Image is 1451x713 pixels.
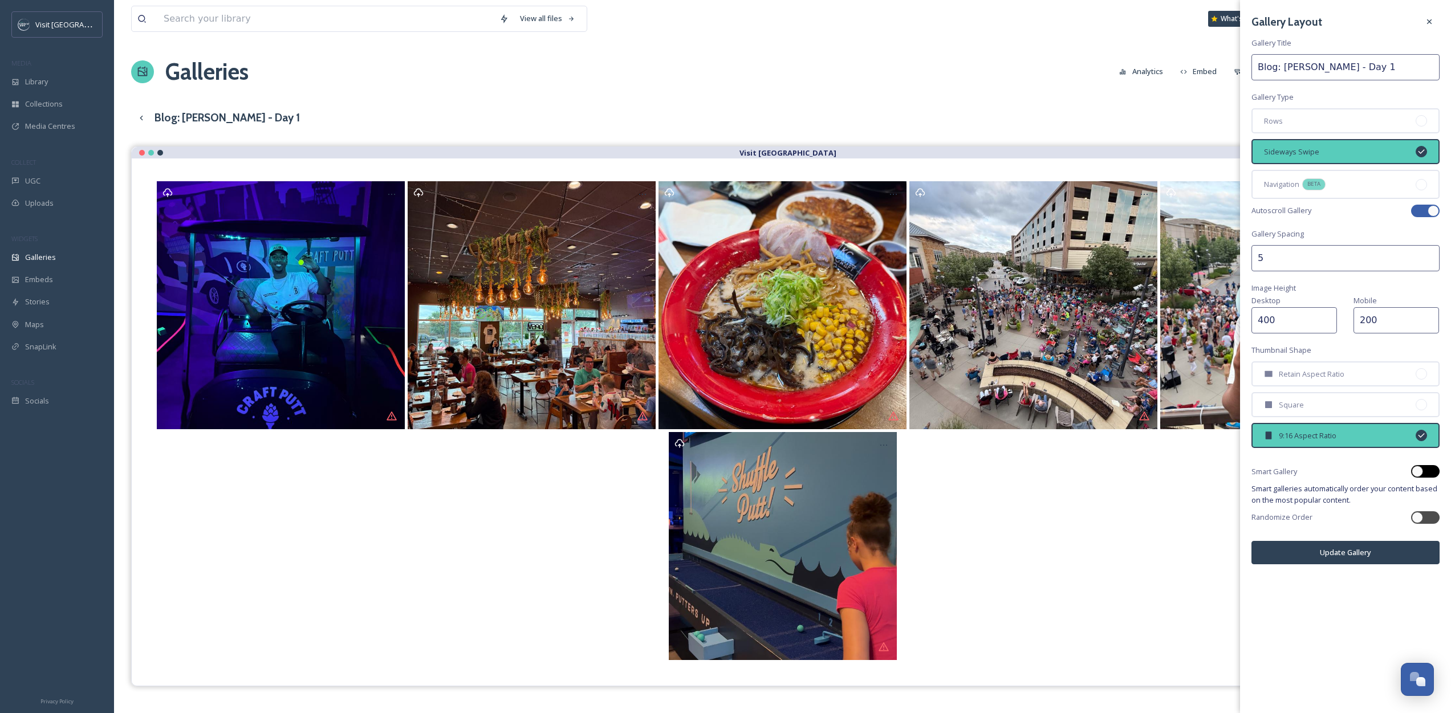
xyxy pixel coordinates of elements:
[1113,60,1174,83] a: Analytics
[25,176,40,186] span: UGC
[1251,14,1322,30] h3: Gallery Layout
[35,19,124,30] span: Visit [GEOGRAPHIC_DATA]
[40,694,74,707] a: Privacy Policy
[1251,205,1311,216] span: Autoscroll Gallery
[1208,11,1265,27] a: What's New
[1251,483,1440,505] span: Smart galleries automatically order your content based on the most popular content.
[1251,345,1311,356] span: Thumbnail Shape
[11,378,34,386] span: SOCIALS
[165,55,249,89] a: Galleries
[1251,466,1297,477] span: Smart Gallery
[11,158,36,166] span: COLLECT
[25,121,75,132] span: Media Centres
[1279,400,1304,410] span: Square
[11,234,38,243] span: WIDGETS
[25,341,56,352] span: SnapLink
[1401,663,1434,696] button: Open Chat
[1113,60,1169,83] button: Analytics
[1251,307,1337,333] input: 250
[25,252,56,263] span: Galleries
[1279,430,1336,441] span: 9:16 Aspect Ratio
[11,59,31,67] span: MEDIA
[1251,283,1296,294] span: Image Height
[25,274,53,285] span: Embeds
[1251,38,1291,48] span: Gallery Title
[1251,54,1440,80] input: My Gallery
[1307,180,1320,188] span: BETA
[1174,60,1223,83] button: Embed
[25,319,44,330] span: Maps
[1264,146,1319,157] span: Sideways Swipe
[25,396,49,406] span: Socials
[25,76,48,87] span: Library
[1251,512,1312,523] span: Randomize Order
[1279,369,1344,380] span: Retain Aspect Ratio
[18,19,30,30] img: c3es6xdrejuflcaqpovn.png
[1251,245,1440,271] input: 2
[158,6,494,31] input: Search your library
[1251,92,1294,103] span: Gallery Type
[25,296,50,307] span: Stories
[1251,541,1440,564] button: Update Gallery
[1251,229,1304,239] span: Gallery Spacing
[1251,295,1281,305] span: Desktop
[1264,179,1299,190] span: Navigation
[1264,116,1283,127] span: Rows
[1354,295,1377,305] span: Mobile
[25,99,63,109] span: Collections
[155,109,300,126] h3: Blog: [PERSON_NAME] - Day 1
[25,198,54,209] span: Uploads
[739,148,836,158] strong: Visit [GEOGRAPHIC_DATA]
[40,698,74,705] span: Privacy Policy
[1354,307,1439,333] input: 250
[514,7,581,30] a: View all files
[1228,60,1303,83] button: Customise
